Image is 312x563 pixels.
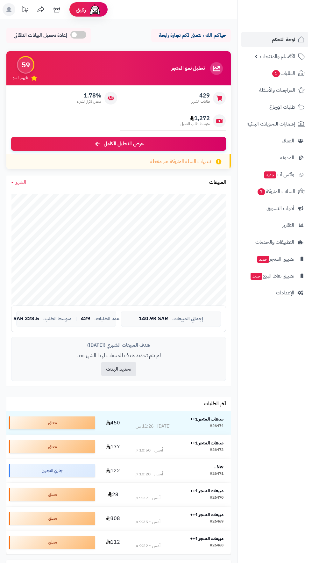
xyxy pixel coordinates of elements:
span: الأقسام والمنتجات [260,52,295,61]
span: تطبيق نقاط البيع [250,271,294,280]
a: الطلبات1 [241,66,308,81]
a: تطبيق نقاط البيعجديد [241,268,308,284]
span: معدل تكرار الشراء [77,99,101,104]
a: عرض التحليل الكامل [11,137,226,151]
span: جديد [257,256,269,263]
div: معلق [9,488,95,501]
td: 28 [97,483,128,506]
td: 122 [97,459,128,482]
div: أمس - 10:20 م [136,471,163,477]
div: #26472 [210,447,223,453]
span: متوسط طلب العميل [181,121,210,127]
span: أدوات التسويق [266,204,294,213]
a: الإعدادات [241,285,308,300]
div: هدف المبيعات الشهري ([DATE]) [16,342,221,349]
td: 177 [97,435,128,458]
a: الشهر [11,179,26,186]
span: الطلبات [272,69,295,78]
td: 308 [97,507,128,530]
a: تطبيق المتجرجديد [241,251,308,267]
a: العملاء [241,133,308,148]
span: 7 [258,188,265,195]
span: جديد [251,273,262,280]
a: إشعارات التحويلات البنكية [241,116,308,132]
strong: Nw . [214,464,223,470]
button: تحديد الهدف [101,362,136,376]
span: رفيق [76,6,86,13]
div: أمس - 10:50 م [136,447,163,453]
strong: مبيعات المتجر 1++ [190,487,223,494]
span: لوحة التحكم [272,35,295,44]
span: 429 [81,316,90,322]
a: التقارير [241,218,308,233]
span: | [75,316,77,321]
strong: مبيعات المتجر 1++ [190,535,223,542]
td: 112 [97,531,128,554]
span: تنبيهات السلة المتروكة غير مفعلة [150,158,211,165]
h3: تحليل نمو المتجر [171,66,205,71]
span: وآتس آب [264,170,294,179]
strong: مبيعات المتجر 1++ [190,440,223,446]
span: 1.78% [77,92,101,99]
span: التقارير [282,221,294,230]
div: معلق [9,416,95,429]
span: تطبيق المتجر [257,255,294,263]
a: أدوات التسويق [241,201,308,216]
h3: آخر الطلبات [204,401,226,407]
div: معلق [9,440,95,453]
strong: مبيعات المتجر 1++ [190,416,223,422]
span: عدد الطلبات: [94,316,119,321]
a: لوحة التحكم [241,32,308,47]
span: تقييم النمو [13,75,28,81]
div: معلق [9,512,95,525]
a: تحديثات المنصة [17,3,33,18]
span: السلات المتروكة [257,187,295,196]
span: الشهر [16,178,26,186]
div: جاري التجهيز [9,464,95,477]
div: #26471 [210,471,223,477]
a: التطبيقات والخدمات [241,235,308,250]
span: متوسط الطلب: [43,316,72,321]
span: المراجعات والأسئلة [259,86,295,95]
span: طلبات الإرجاع [269,103,295,112]
a: وآتس آبجديد [241,167,308,182]
span: إجمالي المبيعات: [172,316,203,321]
td: 450 [97,411,128,435]
div: أمس - 9:22 م [136,543,160,549]
a: المدونة [241,150,308,165]
span: 140.9K SAR [139,316,168,322]
span: التطبيقات والخدمات [255,238,294,247]
span: 328.5 SAR [13,316,39,322]
span: المدونة [280,153,294,162]
div: #26468 [210,543,223,549]
span: عرض التحليل الكامل [104,140,144,148]
a: طلبات الإرجاع [241,99,308,115]
h3: المبيعات [209,180,226,185]
a: المراجعات والأسئلة [241,83,308,98]
div: أمس - 9:35 م [136,519,160,525]
div: #26474 [210,423,223,429]
img: logo-2.png [269,18,306,31]
span: 1,272 [181,115,210,122]
a: السلات المتروكة7 [241,184,308,199]
span: إعادة تحميل البيانات التلقائي [14,32,67,39]
div: معلق [9,536,95,549]
span: الإعدادات [276,288,294,297]
div: #26469 [210,519,223,525]
div: أمس - 9:37 م [136,495,160,501]
span: 429 [191,92,210,99]
img: ai-face.png [89,3,101,16]
span: العملاء [282,136,294,145]
p: حياكم الله ، نتمنى لكم تجارة رابحة [156,32,226,39]
div: [DATE] - 11:26 ص [136,423,170,429]
span: جديد [264,171,276,178]
div: #26470 [210,495,223,501]
span: 1 [272,70,280,77]
p: لم يتم تحديد هدف للمبيعات لهذا الشهر بعد. [16,352,221,359]
span: طلبات الشهر [191,99,210,104]
span: إشعارات التحويلات البنكية [247,119,295,128]
strong: مبيعات المتجر 1++ [190,511,223,518]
